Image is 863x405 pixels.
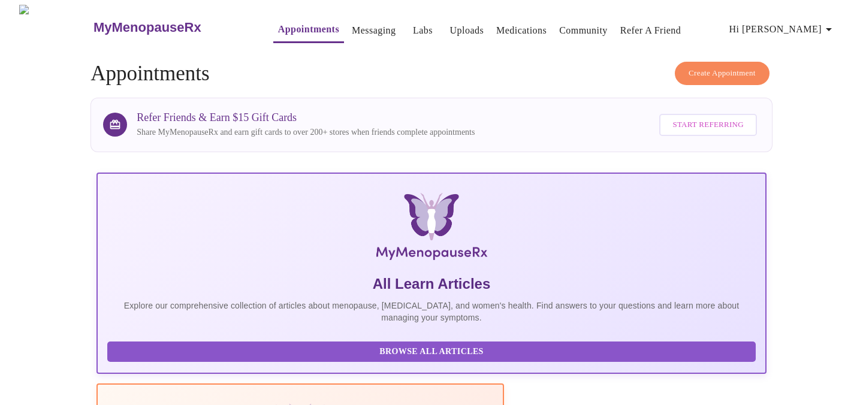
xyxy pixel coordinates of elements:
[19,5,92,50] img: MyMenopauseRx Logo
[107,274,756,294] h5: All Learn Articles
[137,126,475,138] p: Share MyMenopauseRx and earn gift cards to over 200+ stores when friends complete appointments
[107,341,756,362] button: Browse All Articles
[554,19,612,43] button: Community
[93,20,201,35] h3: MyMenopauseRx
[119,344,744,359] span: Browse All Articles
[413,22,433,39] a: Labs
[273,17,344,43] button: Appointments
[725,17,841,41] button: Hi [PERSON_NAME]
[615,19,686,43] button: Refer a Friend
[659,114,756,136] button: Start Referring
[90,62,773,86] h4: Appointments
[491,19,551,43] button: Medications
[496,22,547,39] a: Medications
[729,21,836,38] span: Hi [PERSON_NAME]
[404,19,442,43] button: Labs
[347,19,400,43] button: Messaging
[208,193,655,265] img: MyMenopauseRx Logo
[107,346,759,356] a: Browse All Articles
[656,108,759,142] a: Start Referring
[620,22,681,39] a: Refer a Friend
[445,19,489,43] button: Uploads
[689,67,756,80] span: Create Appointment
[107,300,756,324] p: Explore our comprehensive collection of articles about menopause, [MEDICAL_DATA], and women's hea...
[672,118,743,132] span: Start Referring
[92,7,249,49] a: MyMenopauseRx
[559,22,608,39] a: Community
[352,22,396,39] a: Messaging
[137,111,475,124] h3: Refer Friends & Earn $15 Gift Cards
[675,62,770,85] button: Create Appointment
[450,22,484,39] a: Uploads
[278,21,339,38] a: Appointments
